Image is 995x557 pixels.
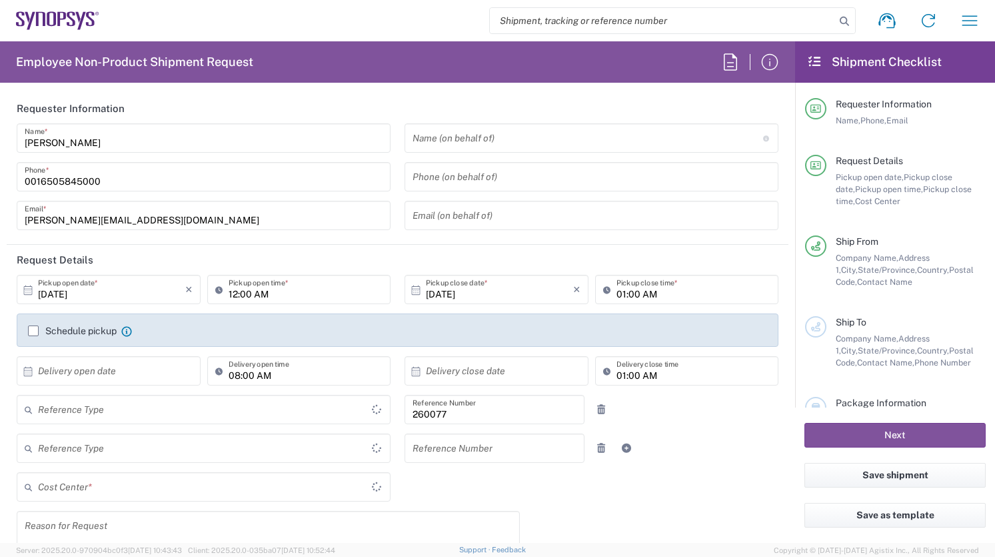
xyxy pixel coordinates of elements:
span: Country, [917,265,949,275]
span: Package Information [836,398,926,408]
span: Ship From [836,236,878,247]
a: Add Reference [617,439,636,458]
a: Support [459,546,493,554]
span: City, [841,346,858,356]
span: [DATE] 10:43:43 [128,546,182,554]
button: Save shipment [804,463,986,488]
span: Company Name, [836,334,898,344]
span: City, [841,265,858,275]
span: Phone, [860,115,886,125]
span: Cost Center [855,196,900,206]
span: Requester Information [836,99,932,109]
span: Company Name, [836,253,898,263]
span: Client: 2025.20.0-035ba07 [188,546,335,554]
span: [DATE] 10:52:44 [281,546,335,554]
span: Pickup open date, [836,172,904,182]
span: Server: 2025.20.0-970904bc0f3 [16,546,182,554]
i: × [185,279,193,300]
span: State/Province, [858,265,917,275]
a: Remove Reference [592,439,610,458]
span: Contact Name, [857,358,914,368]
span: Name, [836,115,860,125]
button: Next [804,423,986,448]
h2: Requester Information [17,102,125,115]
input: Shipment, tracking or reference number [490,8,835,33]
h2: Shipment Checklist [807,54,942,70]
label: Schedule pickup [28,326,117,336]
h2: Employee Non-Product Shipment Request [16,54,253,70]
button: Save as template [804,503,986,528]
h2: Request Details [17,253,93,267]
i: × [573,279,580,300]
span: Copyright © [DATE]-[DATE] Agistix Inc., All Rights Reserved [774,544,979,556]
span: Phone Number [914,358,971,368]
span: Country, [917,346,949,356]
span: Email [886,115,908,125]
span: Contact Name [857,277,912,287]
span: State/Province, [858,346,917,356]
a: Feedback [492,546,526,554]
span: Request Details [836,155,903,166]
span: Ship To [836,317,866,328]
span: Pickup open time, [855,184,923,194]
a: Remove Reference [592,400,610,419]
